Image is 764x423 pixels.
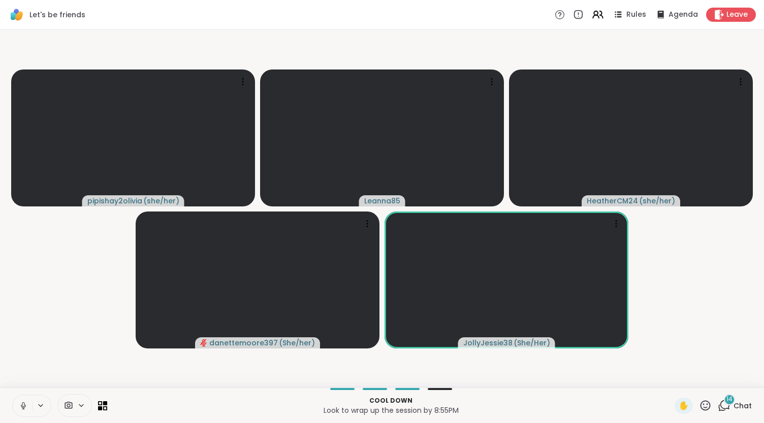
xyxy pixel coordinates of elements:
p: Look to wrap up the session by 8:55PM [113,405,668,415]
span: danettemoore397 [209,338,278,348]
img: ShareWell Logomark [8,6,25,23]
span: audio-muted [200,339,207,346]
span: pipishay2olivia [87,196,142,206]
span: 14 [726,395,733,404]
span: Rules [626,10,646,20]
span: Chat [734,401,752,411]
span: HeatherCM24 [587,196,638,206]
p: Cool down [113,396,668,405]
span: Let's be friends [29,10,85,20]
span: Agenda [668,10,698,20]
span: ( She/Her ) [514,338,550,348]
span: Leanna85 [364,196,400,206]
span: ( She/her ) [279,338,315,348]
span: ( she/her ) [143,196,179,206]
span: ✋ [679,400,689,412]
span: JollyJessie38 [463,338,513,348]
span: Leave [726,10,748,20]
span: ( she/her ) [639,196,675,206]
